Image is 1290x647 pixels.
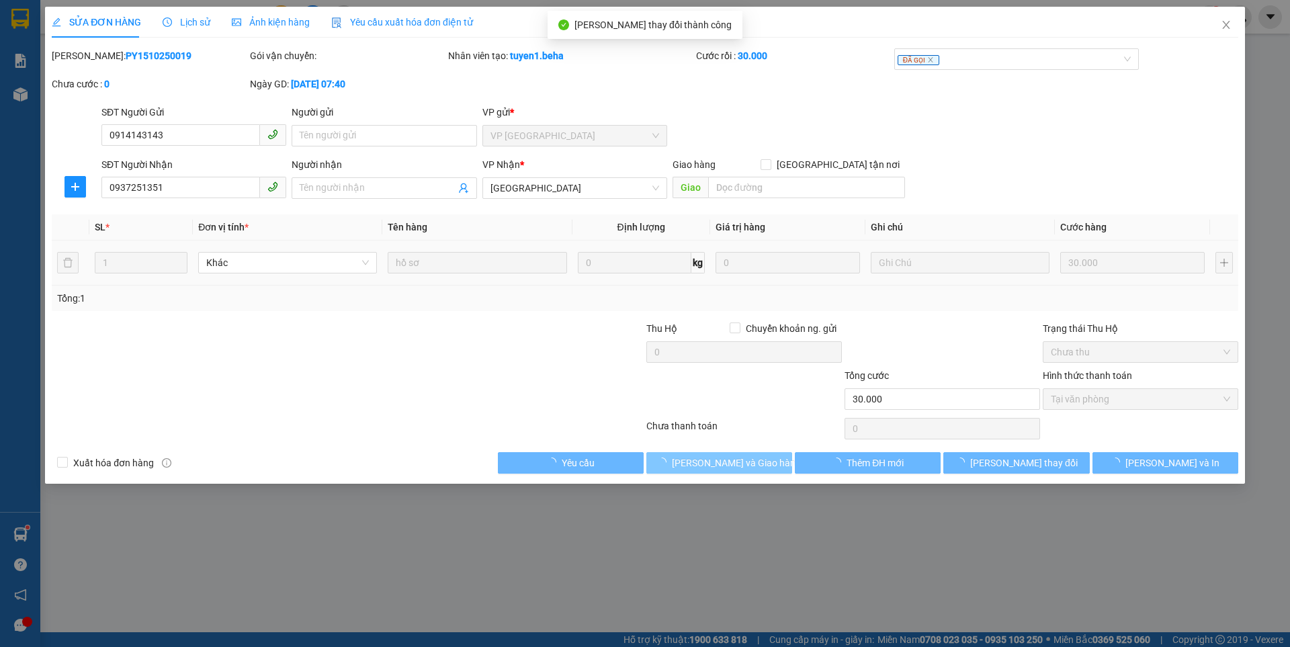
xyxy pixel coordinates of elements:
[795,452,941,474] button: Thêm ĐH mới
[52,17,141,28] span: SỬA ĐƠN HÀNG
[52,77,247,91] div: Chưa cước :
[1060,222,1107,232] span: Cước hàng
[206,253,369,273] span: Khác
[68,456,159,470] span: Xuất hóa đơn hàng
[388,252,566,273] input: VD: Bàn, Ghế
[865,214,1055,241] th: Ghi chú
[267,181,278,192] span: phone
[646,323,677,334] span: Thu Hộ
[331,17,342,28] img: icon
[267,129,278,140] span: phone
[458,183,469,193] span: user-add
[292,157,476,172] div: Người nhận
[163,17,210,28] span: Lịch sử
[871,252,1049,273] input: Ghi Chú
[126,50,191,61] b: PY1510250019
[1060,252,1205,273] input: 0
[250,77,445,91] div: Ngày GD:
[57,291,498,306] div: Tổng: 1
[1051,389,1230,409] span: Tại văn phòng
[482,159,520,170] span: VP Nhận
[716,222,765,232] span: Giá trị hàng
[672,456,801,470] span: [PERSON_NAME] và Giao hàng
[574,19,732,30] span: [PERSON_NAME] thay đổi thành công
[1043,321,1238,336] div: Trạng thái Thu Hộ
[163,17,172,27] span: clock-circle
[646,452,792,474] button: [PERSON_NAME] và Giao hàng
[101,157,286,172] div: SĐT Người Nhận
[645,419,843,442] div: Chưa thanh toán
[1051,342,1230,362] span: Chưa thu
[57,252,79,273] button: delete
[490,178,659,198] span: ĐẮK LẮK
[657,458,672,467] span: loading
[104,79,110,89] b: 0
[65,181,85,192] span: plus
[708,177,905,198] input: Dọc đường
[558,19,569,30] span: check-circle
[291,79,345,89] b: [DATE] 07:40
[1125,456,1219,470] span: [PERSON_NAME] và In
[696,48,892,63] div: Cước rồi :
[101,105,286,120] div: SĐT Người Gửi
[970,456,1078,470] span: [PERSON_NAME] thay đổi
[740,321,842,336] span: Chuyển khoản ng. gửi
[1092,452,1238,474] button: [PERSON_NAME] và In
[292,105,476,120] div: Người gửi
[845,370,889,381] span: Tổng cước
[232,17,310,28] span: Ảnh kiện hàng
[52,17,61,27] span: edit
[162,458,171,468] span: info-circle
[331,17,473,28] span: Yêu cầu xuất hóa đơn điện tử
[617,222,665,232] span: Định lượng
[510,50,564,61] b: tuyen1.beha
[673,177,708,198] span: Giao
[898,55,939,65] span: ĐÃ GỌI
[232,17,241,27] span: picture
[482,105,667,120] div: VP gửi
[250,48,445,63] div: Gói vận chuyển:
[198,222,249,232] span: Đơn vị tính
[927,56,934,63] span: close
[943,452,1089,474] button: [PERSON_NAME] thay đổi
[490,126,659,146] span: VP PHÚ YÊN
[1215,252,1233,273] button: plus
[1111,458,1125,467] span: loading
[1221,19,1232,30] span: close
[1207,7,1245,44] button: Close
[771,157,905,172] span: [GEOGRAPHIC_DATA] tận nơi
[52,48,247,63] div: [PERSON_NAME]:
[547,458,562,467] span: loading
[691,252,705,273] span: kg
[562,456,595,470] span: Yêu cầu
[955,458,970,467] span: loading
[95,222,105,232] span: SL
[832,458,847,467] span: loading
[738,50,767,61] b: 30.000
[64,176,86,198] button: plus
[448,48,693,63] div: Nhân viên tạo:
[498,452,644,474] button: Yêu cầu
[716,252,860,273] input: 0
[388,222,427,232] span: Tên hàng
[1043,370,1132,381] label: Hình thức thanh toán
[673,159,716,170] span: Giao hàng
[847,456,904,470] span: Thêm ĐH mới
